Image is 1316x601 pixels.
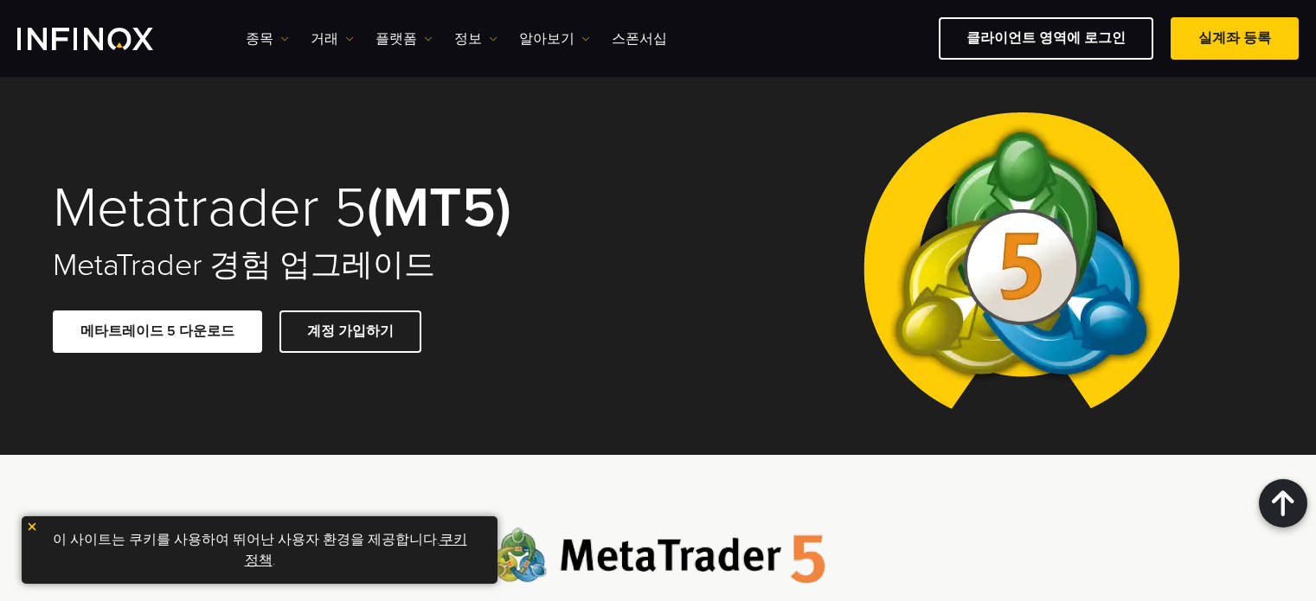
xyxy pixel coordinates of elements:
[1171,17,1299,60] a: 실계좌 등록
[939,17,1153,60] a: 클라이언트 영역에 로그인
[26,521,38,533] img: yellow close icon
[367,174,511,242] strong: (MT5)
[612,29,667,49] a: 스폰서십
[30,525,489,575] p: 이 사이트는 쿠키를 사용하여 뛰어난 사용자 환경을 제공합니다. .
[519,29,590,49] a: 알아보기
[53,246,634,285] h2: MetaTrader 경험 업그레이드
[53,310,262,353] a: 메타트레이드 5 다운로드
[376,29,433,49] a: 플랫폼
[53,179,634,238] h1: Metatrader 5
[246,29,289,49] a: 종목
[17,28,194,50] a: INFINOX Logo
[850,76,1193,455] img: Meta Trader 5
[279,310,421,353] a: 계정 가입하기
[491,527,825,584] img: Meta Trader 5 logo
[454,29,498,49] a: 정보
[311,29,354,49] a: 거래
